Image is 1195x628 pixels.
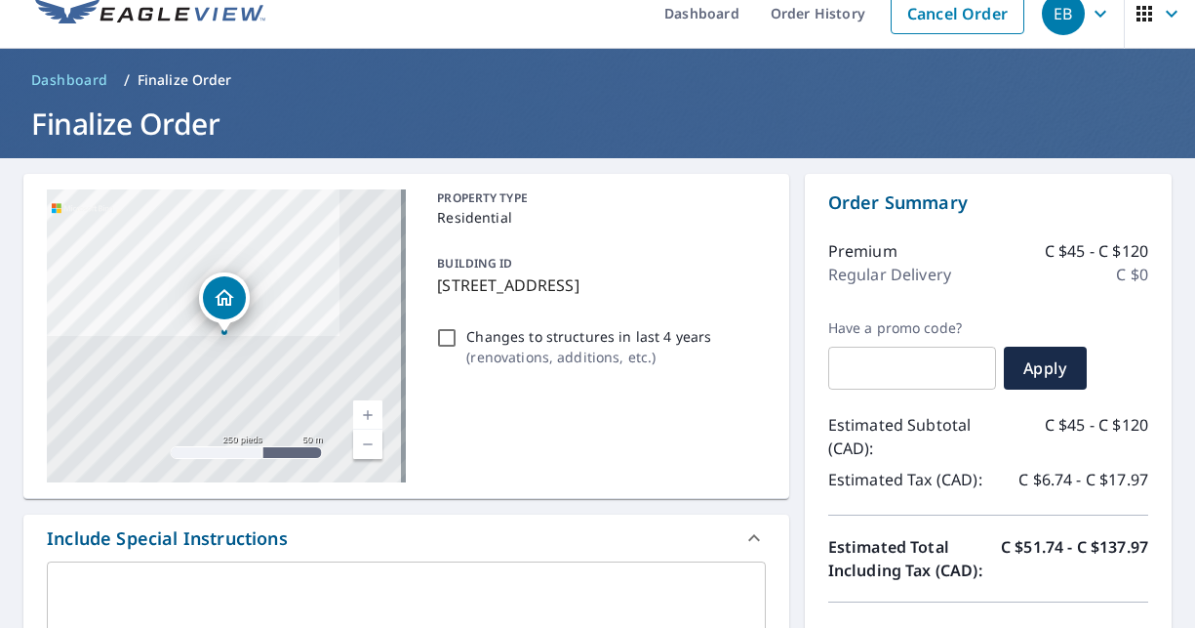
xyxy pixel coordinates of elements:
[23,64,1172,96] nav: breadcrumb
[1019,357,1071,379] span: Apply
[23,64,116,96] a: Dashboard
[1018,468,1148,491] p: C $6.74 - C $17.97
[23,104,1172,144] h1: Finalize Order
[828,319,996,337] label: Have a promo code?
[1045,413,1148,460] p: C $45 - C $120
[437,273,757,297] p: [STREET_ADDRESS]
[437,255,512,272] p: BUILDING ID
[199,272,250,333] div: Dropped pin, building 1, Residential property, 101 DE LA FRATERNITÉ LAC-SUPÉRIEUR QC J0T1P0
[828,413,988,460] p: Estimated Subtotal (CAD):
[353,430,382,459] a: Niveau actuel 17, Effectuer un zoom arrière
[466,347,711,367] p: ( renovations, additions, etc. )
[353,400,382,430] a: Niveau actuel 17, Effectuer un zoom avant
[828,535,988,582] p: Estimated Total Including Tax (CAD):
[31,70,108,90] span: Dashboard
[828,189,1148,216] p: Order Summary
[466,326,711,347] p: Changes to structures in last 4 years
[437,207,757,228] p: Residential
[138,70,232,90] p: Finalize Order
[1116,263,1148,286] p: C $0
[1004,347,1087,390] button: Apply
[1001,535,1148,582] p: C $51.74 - C $137.97
[47,525,288,552] div: Include Special Instructions
[23,515,789,562] div: Include Special Instructions
[828,239,897,263] p: Premium
[1045,239,1148,263] p: C $45 - C $120
[124,68,130,92] li: /
[828,468,988,491] p: Estimated Tax (CAD):
[437,189,757,207] p: PROPERTY TYPE
[828,263,951,286] p: Regular Delivery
